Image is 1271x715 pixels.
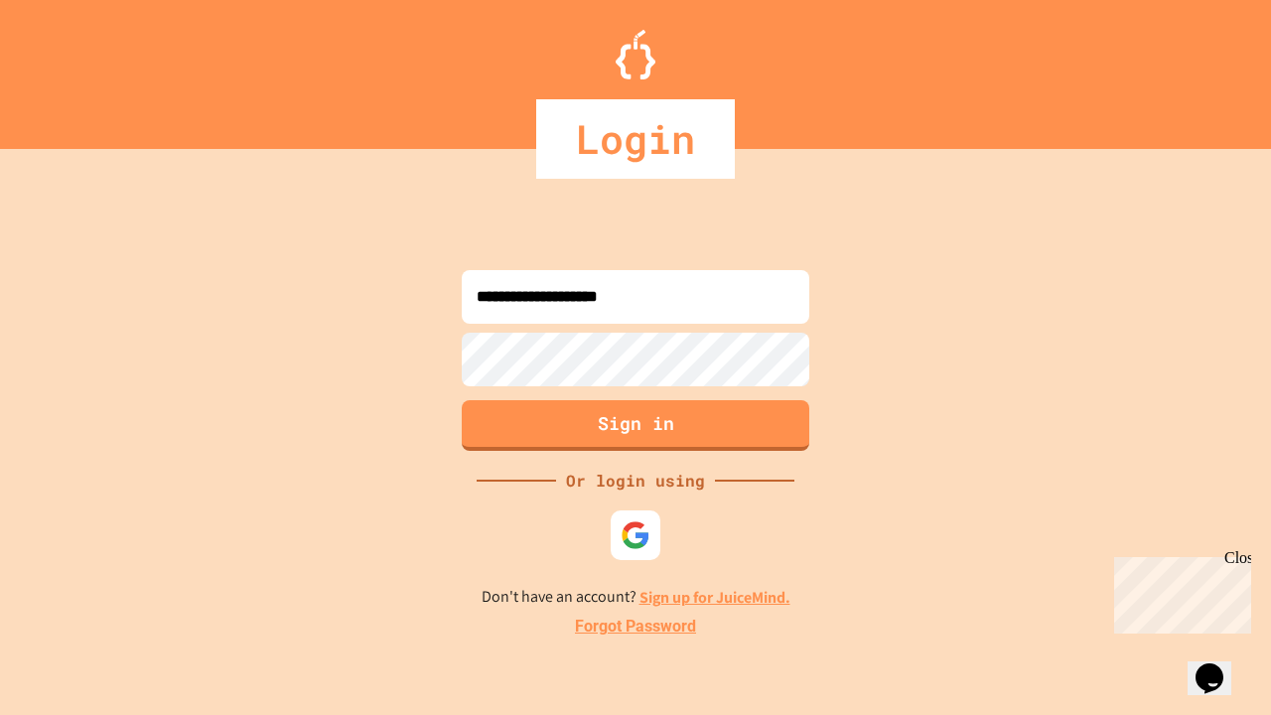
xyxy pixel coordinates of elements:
img: Logo.svg [616,30,655,79]
div: Login [536,99,735,179]
iframe: chat widget [1106,549,1251,634]
a: Sign up for JuiceMind. [639,587,790,608]
div: Or login using [556,469,715,493]
img: google-icon.svg [621,520,650,550]
div: Chat with us now!Close [8,8,137,126]
button: Sign in [462,400,809,451]
iframe: chat widget [1188,636,1251,695]
a: Forgot Password [575,615,696,639]
p: Don't have an account? [482,585,790,610]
